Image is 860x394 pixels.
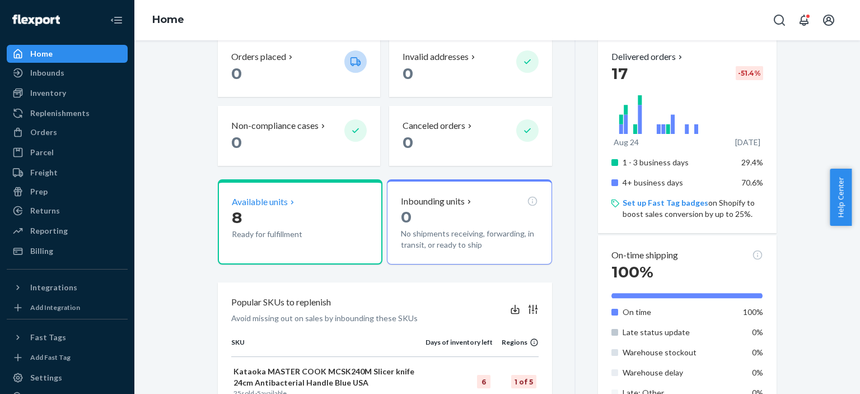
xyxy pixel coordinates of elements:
button: Open Search Box [768,9,791,31]
p: Popular SKUs to replenish [231,296,331,309]
div: Reporting [30,225,68,237]
button: Orders placed 0 [218,37,380,97]
a: Prep [7,183,128,201]
span: 0 [403,64,413,83]
div: Fast Tags [30,332,66,343]
div: 6 [477,375,490,388]
div: Returns [30,205,60,216]
button: Available units8Ready for fulfillment [218,179,382,265]
p: Inbounding units [401,195,465,208]
a: Replenishments [7,104,128,122]
p: Late status update [623,327,733,338]
span: 0% [752,368,763,377]
button: Open notifications [793,9,815,31]
button: Invalid addresses 0 [389,37,551,97]
span: 0 [403,133,413,152]
p: Warehouse delay [623,367,733,378]
div: Add Fast Tag [30,353,71,362]
a: Orders [7,123,128,141]
p: On-time shipping [611,249,678,262]
button: Inbounding units0No shipments receiving, forwarding, in transit, or ready to ship [387,179,551,265]
span: 0 [231,64,242,83]
p: Avoid missing out on sales by inbounding these SKUs [231,313,418,324]
div: -51.4 % [736,66,763,80]
a: Home [7,45,128,63]
button: Help Center [830,169,852,226]
p: Aug 24 [614,137,639,148]
div: Inbounds [30,67,64,78]
div: Orders [30,127,57,138]
p: Non-compliance cases [231,119,319,132]
th: SKU [231,337,426,356]
button: Open account menu [817,9,840,31]
a: Inventory [7,84,128,102]
span: 100% [743,307,763,317]
p: Warehouse stockout [623,347,733,358]
a: Freight [7,164,128,182]
div: Settings [30,372,62,383]
a: Settings [7,369,128,387]
a: Set up Fast Tag badges [623,198,708,207]
div: Freight [30,167,58,178]
p: Orders placed [231,50,286,63]
p: Canceled orders [403,119,465,132]
div: Home [30,48,53,59]
p: [DATE] [735,137,760,148]
p: Ready for fulfillment [232,229,335,240]
div: Prep [30,186,48,197]
th: Days of inventory left [426,337,493,356]
p: On time [623,307,733,318]
button: Canceled orders 0 [389,106,551,166]
span: 8 [232,208,242,227]
button: Non-compliance cases 0 [218,106,380,166]
div: Billing [30,245,53,257]
span: 29.4% [741,157,763,167]
p: on Shopify to boost sales conversion by up to 25%. [623,197,763,220]
a: Returns [7,202,128,220]
a: Add Fast Tag [7,351,128,364]
p: 4+ business days [623,177,733,188]
p: 1 - 3 business days [623,157,733,168]
div: Integrations [30,282,77,293]
a: Parcel [7,143,128,161]
button: Close Navigation [105,9,128,31]
div: Add Integration [30,303,80,312]
button: Fast Tags [7,328,128,346]
div: Regions [493,337,539,347]
span: 70.6% [741,178,763,187]
button: Delivered orders [611,50,685,63]
a: Home [152,13,184,26]
button: Integrations [7,279,128,296]
p: Invalid addresses [403,50,469,63]
div: 1 of 5 [511,375,536,388]
span: 0 [401,207,412,226]
a: Inbounds [7,64,128,82]
img: Flexport logo [12,15,60,26]
a: Add Integration [7,301,128,314]
span: 0 [231,133,242,152]
span: 100% [611,262,653,281]
span: 17 [611,64,628,83]
p: Available units [232,196,288,208]
ol: breadcrumbs [143,4,193,36]
p: No shipments receiving, forwarding, in transit, or ready to ship [401,228,537,251]
span: 0% [752,327,763,337]
a: Reporting [7,222,128,240]
span: 0% [752,347,763,357]
div: Inventory [30,87,66,99]
p: Kataoka MASTER COOK MCSK240M Slicer knife 24cm Antibacterial Handle Blue USA [233,366,423,388]
div: Replenishments [30,108,90,119]
a: Billing [7,242,128,260]
div: Parcel [30,147,54,158]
